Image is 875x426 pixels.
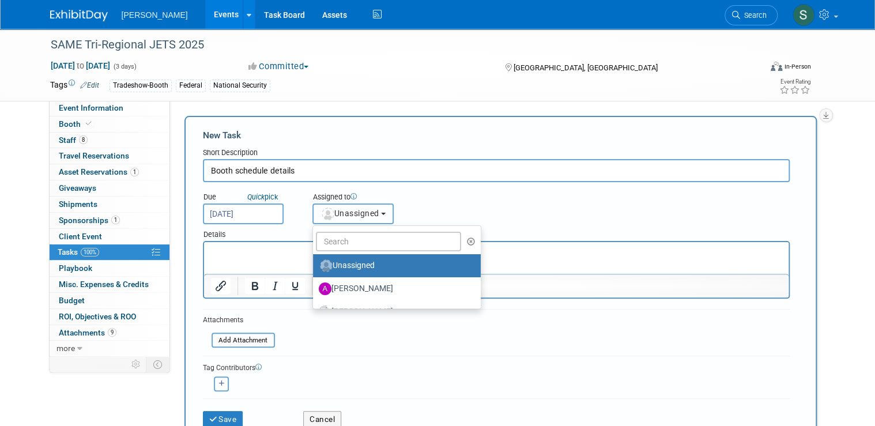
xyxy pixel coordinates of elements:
button: Insert/edit link [211,278,231,294]
img: Unassigned-User-Icon.png [320,259,333,272]
span: [PERSON_NAME] [122,10,188,20]
a: Budget [50,293,169,308]
div: Due [203,192,295,203]
span: [DATE] [DATE] [50,61,111,71]
span: 9 [108,328,116,337]
span: ROI, Objectives & ROO [59,312,136,321]
a: ROI, Objectives & ROO [50,309,169,325]
a: Travel Reservations [50,148,169,164]
span: 100% [81,248,99,257]
span: Client Event [59,232,102,241]
a: more [50,341,169,356]
a: Tasks100% [50,244,169,260]
div: Attachments [203,315,275,325]
a: Quickpick [245,192,280,202]
td: Toggle Event Tabs [146,357,169,372]
img: ExhibitDay [50,10,108,21]
td: Tags [50,79,99,92]
button: Bold [245,278,265,294]
i: Quick [247,193,265,201]
img: Sharon Aurelio [793,4,814,26]
a: Playbook [50,261,169,276]
span: Asset Reservations [59,167,139,176]
span: 1 [111,216,120,224]
div: Tag Contributors [203,361,790,373]
div: Assigned to [312,192,446,203]
span: Sponsorships [59,216,120,225]
iframe: Rich Text Area [204,242,789,274]
span: Playbook [59,263,92,273]
span: 8 [79,135,88,144]
span: Attachments [59,328,116,337]
div: SAME Tri-Regional JETS 2025 [47,35,746,55]
a: Giveaways [50,180,169,196]
span: (3 days) [112,63,137,70]
img: A.jpg [319,282,331,295]
a: Edit [80,81,99,89]
a: Staff8 [50,133,169,148]
a: Asset Reservations1 [50,164,169,180]
span: to [75,61,86,70]
a: Event Information [50,100,169,116]
div: Details [203,224,790,241]
span: Giveaways [59,183,96,193]
div: In-Person [784,62,811,71]
label: [PERSON_NAME] [319,303,469,321]
span: Search [740,11,767,20]
a: Attachments9 [50,325,169,341]
button: Committed [244,61,313,73]
input: Name of task or a short description [203,159,790,182]
a: Misc. Expenses & Credits [50,277,169,292]
a: Booth [50,116,169,132]
div: New Task [203,129,790,142]
div: Event Rating [779,79,810,85]
span: Booth [59,119,94,129]
label: [PERSON_NAME] [319,280,469,298]
span: Staff [59,135,88,145]
span: [GEOGRAPHIC_DATA], [GEOGRAPHIC_DATA] [514,63,658,72]
button: Unassigned [312,203,394,224]
a: Shipments [50,197,169,212]
button: Underline [285,278,305,294]
span: Unassigned [320,209,379,218]
img: Format-Inperson.png [771,62,782,71]
span: Tasks [58,247,99,257]
div: Short Description [203,148,790,159]
div: Federal [176,80,206,92]
span: Shipments [59,199,97,209]
span: Event Information [59,103,123,112]
i: Booth reservation complete [86,120,92,127]
div: Tradeshow-Booth [110,80,172,92]
a: Sponsorships1 [50,213,169,228]
label: Unassigned [319,257,469,275]
span: Misc. Expenses & Credits [59,280,149,289]
input: Search [316,232,462,251]
span: more [56,344,75,353]
span: Budget [59,296,85,305]
input: Due Date [203,203,284,224]
a: Search [725,5,778,25]
button: Italic [265,278,285,294]
div: National Security [210,80,270,92]
span: Travel Reservations [59,151,129,160]
td: Personalize Event Tab Strip [126,357,146,372]
span: 1 [130,168,139,176]
div: Event Format [699,60,811,77]
a: Client Event [50,229,169,244]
